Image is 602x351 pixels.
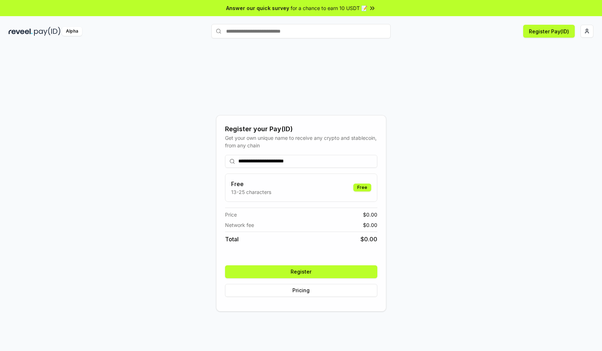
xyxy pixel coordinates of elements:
div: Free [353,184,371,191]
h3: Free [231,180,271,188]
img: pay_id [34,27,61,36]
button: Pricing [225,284,377,297]
img: reveel_dark [9,27,33,36]
p: 13-25 characters [231,188,271,196]
div: Get your own unique name to receive any crypto and stablecoin, from any chain [225,134,377,149]
div: Alpha [62,27,82,36]
div: Register your Pay(ID) [225,124,377,134]
span: Answer our quick survey [226,4,289,12]
span: for a chance to earn 10 USDT 📝 [291,4,367,12]
button: Register [225,265,377,278]
span: $ 0.00 [363,211,377,218]
button: Register Pay(ID) [523,25,575,38]
span: $ 0.00 [360,235,377,243]
span: Price [225,211,237,218]
span: $ 0.00 [363,221,377,229]
span: Network fee [225,221,254,229]
span: Total [225,235,239,243]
